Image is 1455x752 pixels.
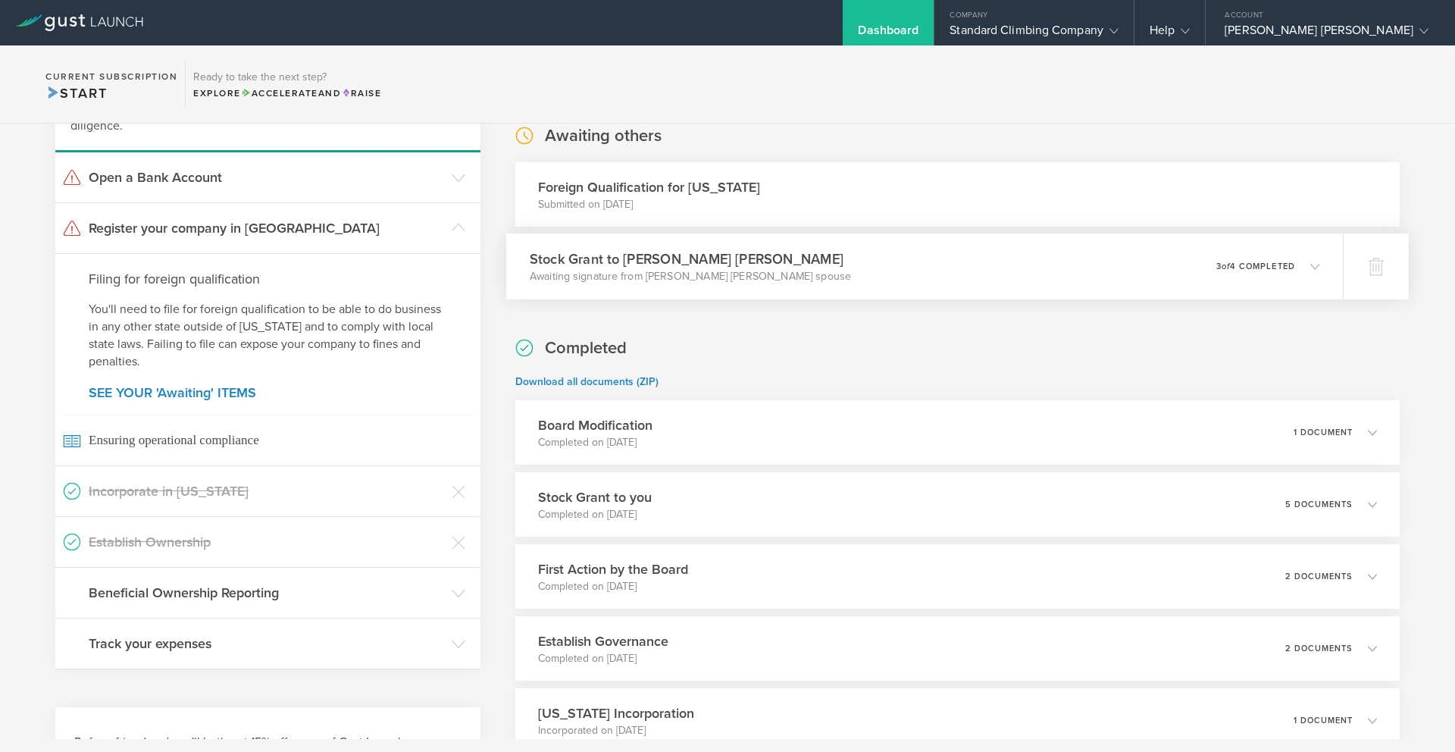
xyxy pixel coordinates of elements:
[950,23,1119,45] div: Standard Climbing Company
[538,651,668,666] p: Completed on [DATE]
[1285,500,1353,509] p: 5 documents
[545,337,627,359] h2: Completed
[45,85,107,102] span: Start
[538,177,760,197] h3: Foreign Qualification for [US_STATE]
[1294,428,1353,437] p: 1 document
[341,88,381,99] span: Raise
[89,481,444,501] h3: Incorporate in [US_STATE]
[89,583,444,603] h3: Beneficial Ownership Reporting
[538,723,694,738] p: Incorporated on [DATE]
[538,435,652,450] p: Completed on [DATE]
[515,375,659,388] a: Download all documents (ZIP)
[538,197,760,212] p: Submitted on [DATE]
[538,415,652,435] h3: Board Modification
[55,415,480,465] a: Ensuring operational compliance
[1294,716,1353,725] p: 1 document
[1222,262,1230,271] em: of
[538,487,652,507] h3: Stock Grant to you
[89,532,444,552] h3: Establish Ownership
[538,631,668,651] h3: Establish Governance
[89,218,444,238] h3: Register your company in [GEOGRAPHIC_DATA]
[1285,644,1353,653] p: 2 documents
[1216,262,1295,271] p: 3 4 completed
[193,72,381,83] h3: Ready to take the next step?
[538,703,694,723] h3: [US_STATE] Incorporation
[530,249,851,269] h3: Stock Grant to [PERSON_NAME] [PERSON_NAME]
[241,88,318,99] span: Accelerate
[530,269,851,284] p: Awaiting signature from [PERSON_NAME] [PERSON_NAME] spouse
[63,415,473,465] span: Ensuring operational compliance
[538,579,688,594] p: Completed on [DATE]
[89,301,447,371] p: You'll need to file for foreign qualification to be able to do business in any other state outsid...
[538,559,688,579] h3: First Action by the Board
[545,125,662,147] h2: Awaiting others
[1150,23,1190,45] div: Help
[241,88,342,99] span: and
[1225,23,1428,45] div: [PERSON_NAME] [PERSON_NAME]
[89,168,444,187] h3: Open a Bank Account
[89,386,447,399] a: SEE YOUR 'Awaiting' ITEMS
[89,269,447,289] h4: Filing for foreign qualification
[45,72,177,81] h2: Current Subscription
[193,86,381,100] div: Explore
[1285,572,1353,581] p: 2 documents
[858,23,918,45] div: Dashboard
[89,634,444,653] h3: Track your expenses
[185,61,389,108] div: Ready to take the next step?ExploreAccelerateandRaise
[538,507,652,522] p: Completed on [DATE]
[74,734,462,751] h3: Refer a friend and you'll both get 15% off a year of Gust Launch.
